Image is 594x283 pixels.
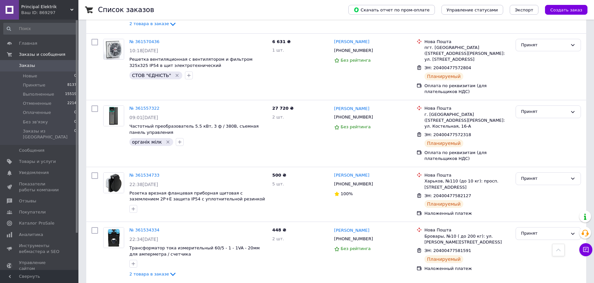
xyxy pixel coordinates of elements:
span: Управление сайтом [19,260,60,272]
div: Принят [521,230,568,237]
div: Нова Пошта [424,227,510,233]
a: [PERSON_NAME] [334,39,370,45]
a: Фото товару [103,105,124,126]
a: № 361557322 [129,106,159,111]
svg: Удалить метку [165,139,171,145]
span: Аналитика [19,232,43,238]
span: Заказы и сообщения [19,52,65,57]
div: Планируемый [424,72,463,80]
input: Поиск [3,23,77,35]
div: [PHONE_NUMBER] [333,180,374,188]
a: Фото товару [103,39,124,60]
span: Без рейтинга [341,58,371,63]
span: Principal Elektrik [21,4,70,10]
span: 2 товара в заказе [129,272,169,276]
span: Оплаченные [23,110,51,116]
img: Фото товару [104,39,124,59]
span: Новые [23,73,37,79]
span: Принятые [23,82,45,88]
span: Покупатели [19,209,46,215]
span: Розетка врезная фланцевая приборная щитовая с заземлением 2P+E защита IP54 c уплотнительной резин... [129,191,265,208]
span: 0 [74,128,76,140]
span: ЭН: 20400477582127 [424,193,471,198]
span: 0 [74,119,76,125]
div: Планируемый [424,255,463,263]
button: Экспорт [510,5,538,15]
div: Наложенный платеж [424,211,510,216]
span: 22:34[DATE] [129,237,158,242]
span: Скачать отчет по пром-оплате [354,7,430,13]
span: Без рейтинга [341,246,371,251]
span: органік мілк [132,139,162,145]
div: г. [GEOGRAPHIC_DATA] ([STREET_ADDRESS][PERSON_NAME]: ул. Костельная, 16-А [424,112,510,130]
a: № 361534733 [129,173,159,178]
button: Чат с покупателем [579,243,592,256]
span: Каталог ProSale [19,220,54,226]
a: [PERSON_NAME] [334,106,370,112]
span: 0 [74,73,76,79]
div: Нова Пошта [424,39,510,45]
span: 5 шт. [272,181,284,186]
span: 6 631 ₴ [272,39,290,44]
span: Главная [19,40,37,46]
span: 10:18[DATE] [129,48,158,53]
span: 2 товара в заказе [129,21,169,26]
svg: Удалить метку [174,73,180,78]
span: 22:38[DATE] [129,182,158,187]
div: [PHONE_NUMBER] [333,113,374,121]
span: ЭН: 20400477572318 [424,132,471,137]
span: 2214 [67,101,76,106]
a: Трансформатор тока измерительный 60/5 - 1 - 1VA - 20мм для амперметра / счетчика [129,245,260,257]
span: Отзывы [19,198,36,204]
div: Нова Пошта [424,172,510,178]
span: Выполненные [23,91,54,97]
span: 09:01[DATE] [129,115,158,120]
span: Уведомления [19,170,49,176]
div: Планируемый [424,139,463,147]
span: Экспорт [515,8,533,12]
a: № 361534334 [129,228,159,232]
span: Без зв'язку [23,119,48,125]
button: Создать заказ [545,5,587,15]
span: Частотный преобразователь 5.5 кВт, 3 ф / 380В, съемная панель управления [129,124,259,135]
div: Нова Пошта [424,105,510,111]
div: Харьков, №110 (до 10 кг): просп. [STREET_ADDRESS] [424,178,510,190]
a: 2 товара в заказе [129,272,177,276]
span: 100% [341,191,353,196]
div: Принят [521,175,568,182]
a: Решетка вентиляционная с вентилятором и фильтром 325х325 IP54 в щит электротехнический [129,57,253,68]
span: Показатели работы компании [19,181,60,193]
span: 0 [74,110,76,116]
a: [PERSON_NAME] [334,228,370,234]
div: [PHONE_NUMBER] [333,235,374,243]
span: ЭН: 20400477572804 [424,65,471,70]
span: 1 шт. [272,48,284,53]
span: Создать заказ [550,8,582,12]
img: Фото товару [104,106,124,126]
div: [PHONE_NUMBER] [333,46,374,55]
span: СТОВ "ЄДНІСТЬ" [132,73,171,78]
span: Товары и услуги [19,159,56,165]
span: Управление статусами [447,8,498,12]
h1: Список заказов [98,6,154,14]
div: Планируемый [424,200,463,208]
img: Фото товару [104,173,124,193]
span: Заказы из [GEOGRAPHIC_DATA] [23,128,74,140]
div: Бровары, №10 ( до 200 кг): ул. [PERSON_NAME][STREET_ADDRESS] [424,233,510,245]
span: 27 720 ₴ [272,106,293,111]
div: Оплата по реквизитам (для плательщиков НДС) [424,83,510,95]
div: Принят [521,108,568,115]
div: Принят [521,42,568,49]
span: Сообщения [19,148,44,153]
span: 2 шт. [272,115,284,119]
span: 500 ₴ [272,173,286,178]
button: Скачать отчет по пром-оплате [348,5,435,15]
a: № 361570436 [129,39,159,44]
span: 15519 [65,91,76,97]
a: [PERSON_NAME] [334,172,370,179]
button: Управление статусами [441,5,503,15]
span: Заказы [19,63,35,69]
div: Оплата по реквизитам (для плательщиков НДС) [424,150,510,162]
